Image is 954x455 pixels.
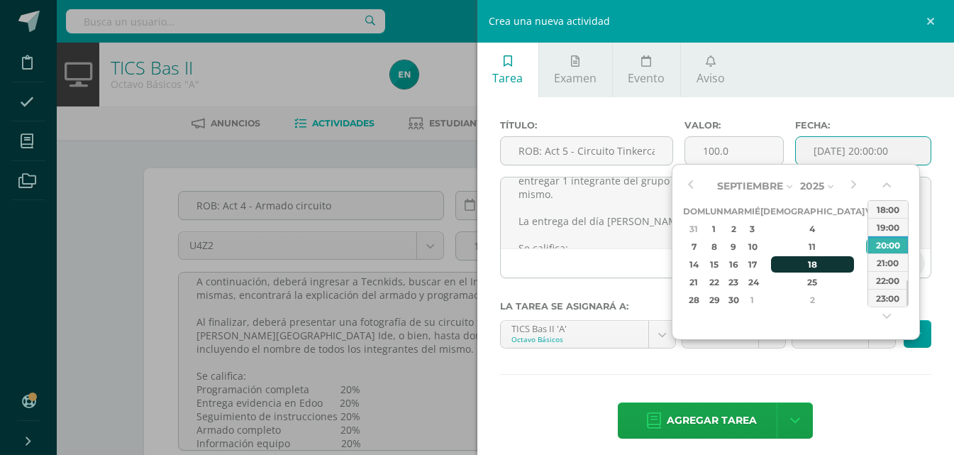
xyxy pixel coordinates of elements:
[706,274,721,290] div: 22
[685,292,703,308] div: 28
[771,221,855,237] div: 4
[866,256,879,273] div: 19
[511,334,638,344] div: Octavo Básicos
[723,202,744,220] th: Mar
[684,120,784,131] label: Valor:
[511,321,638,334] div: TICS Bas II 'A'
[628,70,665,86] span: Evento
[500,120,673,131] label: Título:
[868,253,908,271] div: 21:00
[771,239,855,255] div: 11
[868,289,908,307] div: 23:00
[706,256,721,273] div: 15
[726,292,742,308] div: 30
[726,274,742,290] div: 23
[492,70,523,86] span: Tarea
[868,218,908,236] div: 19:00
[706,221,721,237] div: 1
[477,43,538,97] a: Tarea
[866,221,879,237] div: 5
[539,43,612,97] a: Examen
[771,256,855,273] div: 18
[726,239,742,255] div: 9
[795,120,931,131] label: Fecha:
[771,274,855,290] div: 25
[866,239,879,255] div: 12
[744,202,760,220] th: Mié
[685,256,703,273] div: 14
[800,180,824,192] span: 2025
[745,274,758,290] div: 24
[500,301,932,312] label: La tarea se asignará a:
[706,239,721,255] div: 8
[501,137,672,165] input: Título
[717,180,783,192] span: Septiembre
[771,292,855,308] div: 2
[745,239,758,255] div: 10
[866,274,879,290] div: 26
[613,43,680,97] a: Evento
[796,137,931,165] input: Fecha de entrega
[726,256,742,273] div: 16
[501,321,676,348] a: TICS Bas II 'A'Octavo Básicos
[681,43,740,97] a: Aviso
[868,271,908,289] div: 22:00
[685,239,703,255] div: 7
[554,70,597,86] span: Examen
[685,274,703,290] div: 21
[706,292,721,308] div: 29
[705,202,723,220] th: Lun
[760,202,865,220] th: [DEMOGRAPHIC_DATA]
[745,256,758,273] div: 17
[745,221,758,237] div: 3
[683,202,705,220] th: Dom
[866,292,879,308] div: 3
[697,70,725,86] span: Aviso
[745,292,758,308] div: 1
[726,221,742,237] div: 2
[685,137,783,165] input: Puntos máximos
[667,403,757,438] span: Agregar tarea
[868,236,908,253] div: 20:00
[865,202,881,220] th: Vie
[685,221,703,237] div: 31
[868,200,908,218] div: 18:00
